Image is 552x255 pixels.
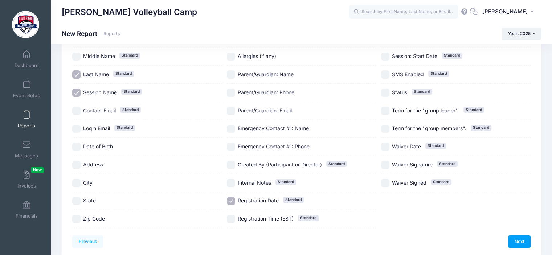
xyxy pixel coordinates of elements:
input: Zip Code [72,215,81,223]
input: Waiver DateStandard [381,143,389,151]
span: Last Name [83,71,109,77]
span: Standard [114,125,135,131]
span: Standard [326,161,347,167]
span: Standard [471,125,491,131]
span: Created By (Participant or Director) [238,161,322,168]
span: Event Setup [13,92,40,99]
input: Waiver SignedStandard [381,179,389,187]
a: Previous [72,235,103,248]
span: Waiver Signed [392,180,426,186]
input: Parent/Guardian: Name [227,70,235,79]
button: [PERSON_NAME] [478,4,541,20]
input: Contact EmailStandard [72,107,81,115]
span: Standard [463,107,484,113]
span: City [83,180,93,186]
h1: [PERSON_NAME] Volleyball Camp [62,4,197,20]
h1: New Report [62,30,120,37]
input: Address [72,161,81,169]
input: Created By (Participant or Director)Standard [227,161,235,169]
input: Term for the "group leader".Standard [381,107,389,115]
span: Standard [431,179,451,185]
span: State [83,197,96,203]
span: Waiver Date [392,143,421,149]
span: Date of Birth [83,143,113,149]
input: StatusStandard [381,89,389,97]
span: Emergency Contact #1: Name [238,125,309,131]
input: Waiver SignatureStandard [381,161,389,169]
span: Standard [442,53,462,58]
span: Dashboard [15,62,39,69]
span: Address [83,161,103,168]
a: Next [508,235,531,248]
a: Dashboard [9,46,44,72]
span: Financials [16,213,38,219]
span: Standard [428,71,449,77]
span: Registration Time (EST) [238,215,294,222]
a: Messages [9,137,44,162]
span: Zip Code [83,215,105,222]
span: Standard [298,215,319,221]
span: [PERSON_NAME] [482,8,528,16]
input: Emergency Contact #1: Phone [227,143,235,151]
input: Search by First Name, Last Name, or Email... [349,5,458,19]
input: Internal NotesStandard [227,179,235,187]
a: Financials [9,197,44,222]
span: Standard [283,197,304,203]
span: Waiver Signature [392,161,433,168]
span: Standard [425,143,446,149]
span: Parent/Guardian: Phone [238,89,294,95]
span: New [31,167,44,173]
span: Status [392,89,407,95]
input: Session NameStandard [72,89,81,97]
span: Standard [113,71,134,77]
span: Parent/Guardian: Name [238,71,294,77]
img: David Rubio Volleyball Camp [12,11,39,38]
span: Contact Email [83,107,116,114]
input: Term for the "group members".Standard [381,125,389,133]
span: Standard [412,89,432,95]
span: Term for the "group leader". [392,107,459,114]
a: Event Setup [9,77,44,102]
span: Middle Name [83,53,115,59]
span: Year: 2025 [508,31,531,36]
input: Registration DateStandard [227,197,235,205]
span: Standard [275,179,296,185]
span: Registration Date [238,197,279,203]
span: Messages [15,153,38,159]
a: Reports [103,31,120,37]
input: Session: Start DateStandard [381,53,389,61]
input: City [72,179,81,187]
input: Login EmailStandard [72,125,81,133]
span: Reports [18,123,35,129]
input: Parent/Guardian: Email [227,107,235,115]
input: Middle NameStandard [72,53,81,61]
span: Standard [437,161,458,167]
span: Term for the "group members". [392,125,466,131]
span: Standard [119,53,140,58]
span: Allergies (if any) [238,53,276,59]
span: Standard [120,107,141,113]
a: Reports [9,107,44,132]
span: Login Email [83,125,110,131]
input: Last NameStandard [72,70,81,79]
span: Session Name [83,89,117,95]
span: Emergency Contact #1: Phone [238,143,310,149]
input: SMS EnabledStandard [381,70,389,79]
span: Session: Start Date [392,53,437,59]
input: Allergies (if any) [227,53,235,61]
input: Emergency Contact #1: Name [227,125,235,133]
input: Registration Time (EST)Standard [227,215,235,223]
button: Year: 2025 [502,28,541,40]
a: InvoicesNew [9,167,44,192]
span: Invoices [17,183,36,189]
span: Parent/Guardian: Email [238,107,292,114]
span: Standard [121,89,142,95]
input: State [72,197,81,205]
input: Parent/Guardian: Phone [227,89,235,97]
span: SMS Enabled [392,71,424,77]
span: Internal Notes [238,180,271,186]
input: Date of Birth [72,143,81,151]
